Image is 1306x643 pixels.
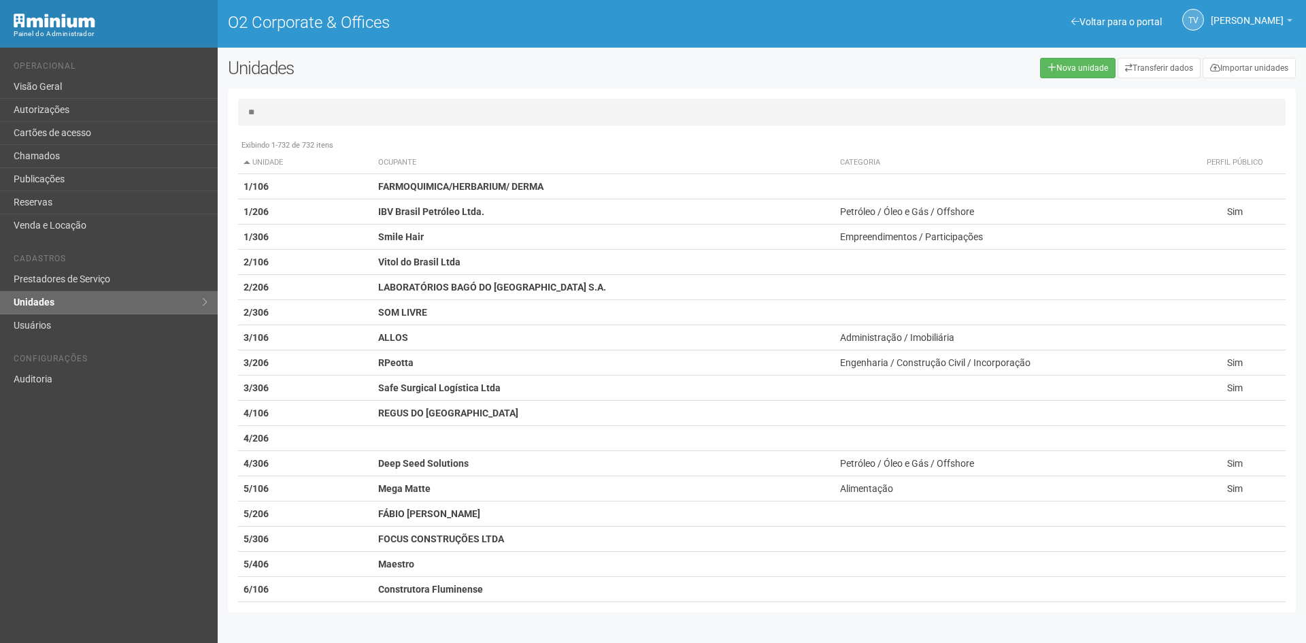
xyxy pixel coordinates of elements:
[14,354,207,368] li: Configurações
[378,282,606,293] strong: LABORATÓRIOS BAGÓ DO [GEOGRAPHIC_DATA] S.A.
[244,584,269,595] strong: 6/106
[378,458,469,469] strong: Deep Seed Solutions
[228,58,661,78] h2: Unidades
[228,14,752,31] h1: O2 Corporate & Offices
[244,332,269,343] strong: 3/106
[835,451,1184,476] td: Petróleo / Óleo e Gás / Offshore
[378,307,427,318] strong: SOM LIVRE
[1203,58,1296,78] a: Importar unidades
[244,357,269,368] strong: 3/206
[1118,58,1201,78] a: Transferir dados
[835,199,1184,225] td: Petróleo / Óleo e Gás / Offshore
[378,206,484,217] strong: IBV Brasil Petróleo Ltda.
[378,508,480,519] strong: FÁBIO [PERSON_NAME]
[244,559,269,570] strong: 5/406
[378,559,414,570] strong: Maestro
[1211,17,1292,28] a: [PERSON_NAME]
[14,14,95,28] img: Minium
[14,28,207,40] div: Painel do Administrador
[378,382,501,393] strong: Safe Surgical Logística Ltda
[244,206,269,217] strong: 1/206
[14,61,207,76] li: Operacional
[378,483,431,494] strong: Mega Matte
[378,257,461,267] strong: Vitol do Brasil Ltda
[835,350,1184,376] td: Engenharia / Construção Civil / Incorporação
[1227,458,1243,469] span: Sim
[14,254,207,268] li: Cadastros
[378,533,504,544] strong: FOCUS CONSTRUÇÕES LTDA
[238,152,373,174] th: Unidade: activate to sort column descending
[1227,483,1243,494] span: Sim
[244,433,269,444] strong: 4/206
[244,181,269,192] strong: 1/106
[238,139,1286,152] div: Exibindo 1-732 de 732 itens
[1040,58,1116,78] a: Nova unidade
[835,476,1184,501] td: Alimentação
[1227,382,1243,393] span: Sim
[244,483,269,494] strong: 5/106
[244,508,269,519] strong: 5/206
[1227,206,1243,217] span: Sim
[1227,357,1243,368] span: Sim
[244,533,269,544] strong: 5/306
[1184,152,1286,174] th: Perfil público: activate to sort column ascending
[835,325,1184,350] td: Administração / Imobiliária
[378,408,518,418] strong: REGUS DO [GEOGRAPHIC_DATA]
[835,225,1184,250] td: Empreendimentos / Participações
[1071,16,1162,27] a: Voltar para o portal
[244,257,269,267] strong: 2/106
[244,458,269,469] strong: 4/306
[378,231,424,242] strong: Smile Hair
[244,282,269,293] strong: 2/206
[835,602,1184,627] td: Alimentação
[1211,2,1284,26] span: Thayane Vasconcelos Torres
[244,307,269,318] strong: 2/306
[378,357,414,368] strong: RPeotta
[373,152,835,174] th: Ocupante: activate to sort column ascending
[835,152,1184,174] th: Categoria: activate to sort column ascending
[1182,9,1204,31] a: TV
[244,231,269,242] strong: 1/306
[378,584,483,595] strong: Construtora Fluminense
[244,408,269,418] strong: 4/106
[378,181,543,192] strong: FARMOQUIMICA/HERBARIUM/ DERMA
[244,382,269,393] strong: 3/306
[378,332,408,343] strong: ALLOS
